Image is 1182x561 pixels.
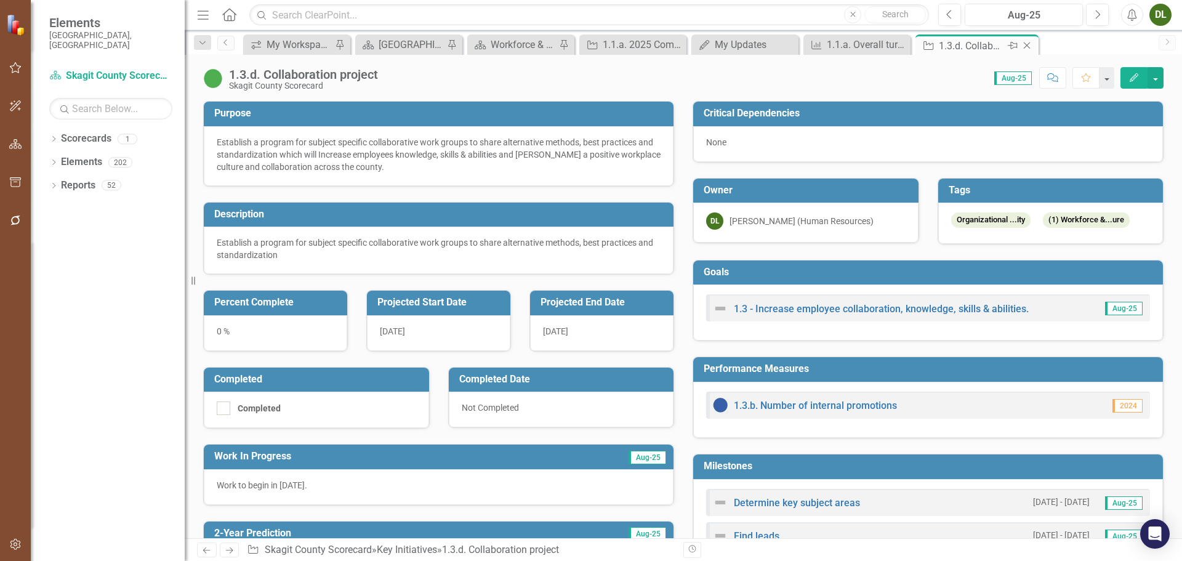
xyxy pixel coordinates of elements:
h3: Projected End Date [541,297,667,308]
span: Aug-25 [1105,530,1143,543]
h3: Performance Measures [704,363,1157,374]
a: My Workspace [246,37,332,52]
span: Elements [49,15,172,30]
a: Workforce & Culture (KFA 1) Measure Dashboard [470,37,556,52]
div: 1.3.d. Collaboration project [229,68,378,81]
div: 1.3.d. Collaboration project [442,544,559,555]
small: [DATE] - [DATE] [1033,496,1090,508]
div: 52 [102,180,121,191]
img: ClearPoint Strategy [6,14,28,35]
button: DL [1149,4,1172,26]
small: [DATE] - [DATE] [1033,530,1090,541]
h3: Tags [949,185,1157,196]
button: Aug-25 [965,4,1083,26]
p: Work to begin in [DATE]. [217,479,661,491]
a: Find leads [734,530,779,542]
a: 1.3 - Increase employee collaboration, knowledge, skills & abilities. [734,303,1029,315]
div: 1.3.d. Collaboration project [939,38,1005,54]
h3: Critical Dependencies [704,108,1157,119]
div: 1.1.a. Overall turnover rate [827,37,907,52]
div: Aug-25 [969,8,1079,23]
span: Aug-25 [1105,302,1143,315]
div: [GEOGRAPHIC_DATA] Page [379,37,444,52]
a: Skagit County Scorecard [265,544,372,555]
h3: Owner [704,185,912,196]
h3: Milestones [704,461,1157,472]
input: Search ClearPoint... [249,4,929,26]
div: [PERSON_NAME] (Human Resources) [730,215,874,227]
div: 1 [118,134,137,144]
h3: Completed [214,374,423,385]
div: Skagit County Scorecard [229,81,378,91]
span: Aug-25 [629,451,666,464]
img: Not Defined [713,528,728,543]
span: Aug-25 [994,71,1032,85]
a: Skagit County Scorecard [49,69,172,83]
h3: Description [214,209,667,220]
p: Establish a program for subject specific collaborative work groups to share alternative methods, ... [217,236,661,261]
span: Search [882,9,909,19]
span: (1) Workforce &...ure [1043,212,1130,228]
h3: Projected Start Date [377,297,504,308]
div: » » [247,543,674,557]
input: Search Below... [49,98,172,119]
h3: Goals [704,267,1157,278]
div: Establish a program for subject specific collaborative work groups to share alternative methods, ... [217,136,661,173]
div: Not Completed [449,392,674,427]
img: On Target [203,68,223,88]
div: 202 [108,157,132,167]
div: My Workspace [267,37,332,52]
h3: Percent Complete [214,297,341,308]
a: 1.3.b. Number of internal promotions [734,400,897,411]
span: Aug-25 [1105,496,1143,510]
div: 1.1.a. 2025 Compensation Study [603,37,683,52]
h3: Work In Progress [214,451,515,462]
img: Not Defined [713,495,728,510]
span: 2024 [1112,399,1143,413]
span: [DATE] [380,326,405,336]
a: Determine key subject areas [734,497,860,509]
div: None [706,136,1150,148]
div: Workforce & Culture (KFA 1) Measure Dashboard [491,37,556,52]
div: Open Intercom Messenger [1140,519,1170,549]
h3: Completed Date [459,374,668,385]
button: Search [864,6,926,23]
a: Reports [61,179,95,193]
img: No Information [713,398,728,413]
a: Scorecards [61,132,111,146]
a: Key Initiatives [377,544,437,555]
img: Not Defined [713,301,728,316]
span: Aug-25 [629,527,666,541]
small: [GEOGRAPHIC_DATA], [GEOGRAPHIC_DATA] [49,30,172,50]
a: 1.1.a. Overall turnover rate [806,37,907,52]
span: Organizational ...ity [951,212,1031,228]
a: My Updates [694,37,795,52]
h3: Purpose [214,108,667,119]
div: DL [706,212,723,230]
a: Elements [61,155,102,169]
div: My Updates [715,37,795,52]
a: [GEOGRAPHIC_DATA] Page [358,37,444,52]
a: 1.1.a. 2025 Compensation Study [582,37,683,52]
span: [DATE] [543,326,568,336]
div: 0 % [204,315,347,351]
h3: 2-Year Prediction [214,528,515,539]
